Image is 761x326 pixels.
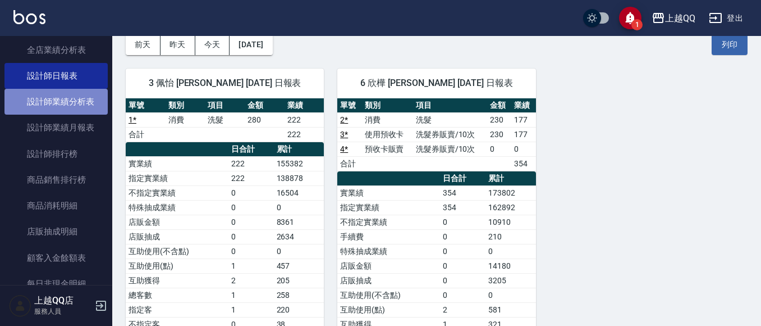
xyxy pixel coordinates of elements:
[126,156,228,171] td: 實業績
[337,98,361,113] th: 單號
[274,156,324,171] td: 155382
[712,34,748,55] button: 列印
[665,11,695,25] div: 上越QQ
[161,34,195,55] button: 昨天
[274,244,324,259] td: 0
[4,89,108,115] a: 設計師業績分析表
[337,302,440,317] td: 互助使用(點)
[440,273,485,288] td: 0
[126,127,166,142] td: 合計
[440,185,485,200] td: 354
[511,127,535,142] td: 177
[126,215,228,229] td: 店販金額
[126,185,228,200] td: 不指定實業績
[440,244,485,259] td: 0
[362,142,413,156] td: 預收卡販賣
[4,115,108,141] a: 設計師業績月報表
[337,229,440,244] td: 手續費
[485,200,536,215] td: 162892
[126,200,228,215] td: 特殊抽成業績
[511,156,535,171] td: 354
[195,34,230,55] button: 今天
[351,78,522,89] span: 6 欣樺 [PERSON_NAME] [DATE] 日報表
[285,127,324,142] td: 222
[205,98,245,113] th: 項目
[274,171,324,185] td: 138878
[511,98,535,113] th: 業績
[487,142,511,156] td: 0
[440,229,485,244] td: 0
[413,127,487,142] td: 洗髮券販賣/10次
[487,98,511,113] th: 金額
[126,302,228,317] td: 指定客
[34,306,91,316] p: 服務人員
[362,98,413,113] th: 類別
[362,112,413,127] td: 消費
[245,98,285,113] th: 金額
[274,229,324,244] td: 2634
[228,215,274,229] td: 0
[285,112,324,127] td: 222
[619,7,641,29] button: save
[166,112,205,127] td: 消費
[4,219,108,244] a: 店販抽成明細
[337,215,440,229] td: 不指定實業績
[228,156,274,171] td: 222
[485,185,536,200] td: 173802
[228,142,274,157] th: 日合計
[337,200,440,215] td: 指定實業績
[205,112,245,127] td: 洗髮
[485,244,536,259] td: 0
[631,19,643,30] span: 1
[485,171,536,186] th: 累計
[126,244,228,259] td: 互助使用(不含點)
[228,244,274,259] td: 0
[274,288,324,302] td: 258
[126,98,324,142] table: a dense table
[126,259,228,273] td: 互助使用(點)
[228,259,274,273] td: 1
[274,142,324,157] th: 累計
[274,273,324,288] td: 205
[440,215,485,229] td: 0
[228,200,274,215] td: 0
[647,7,700,30] button: 上越QQ
[245,112,285,127] td: 280
[337,259,440,273] td: 店販金額
[485,273,536,288] td: 3205
[274,259,324,273] td: 457
[228,302,274,317] td: 1
[126,171,228,185] td: 指定實業績
[126,98,166,113] th: 單號
[485,302,536,317] td: 581
[487,127,511,142] td: 230
[228,171,274,185] td: 222
[337,244,440,259] td: 特殊抽成業績
[126,273,228,288] td: 互助獲得
[440,200,485,215] td: 354
[126,229,228,244] td: 店販抽成
[4,271,108,297] a: 每日非現金明細
[4,167,108,193] a: 商品銷售排行榜
[166,98,205,113] th: 類別
[126,288,228,302] td: 總客數
[230,34,272,55] button: [DATE]
[413,98,487,113] th: 項目
[337,156,361,171] td: 合計
[337,273,440,288] td: 店販抽成
[337,185,440,200] td: 實業績
[139,78,310,89] span: 3 佩怡 [PERSON_NAME] [DATE] 日報表
[487,112,511,127] td: 230
[9,295,31,317] img: Person
[704,8,748,29] button: 登出
[13,10,45,24] img: Logo
[440,288,485,302] td: 0
[413,142,487,156] td: 洗髮券販賣/10次
[485,288,536,302] td: 0
[440,171,485,186] th: 日合計
[126,34,161,55] button: 前天
[4,141,108,167] a: 設計師排行榜
[413,112,487,127] td: 洗髮
[285,98,324,113] th: 業績
[511,142,535,156] td: 0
